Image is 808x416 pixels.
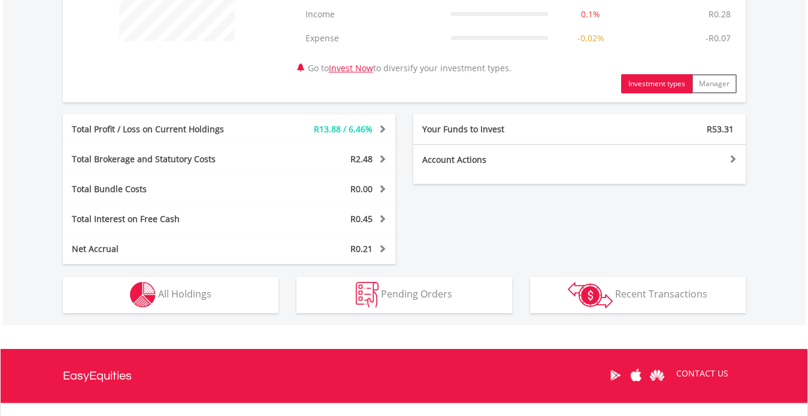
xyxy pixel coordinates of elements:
span: R53.31 [707,123,734,135]
td: Income [299,2,445,26]
td: Expense [299,26,445,50]
img: pending_instructions-wht.png [356,282,379,308]
button: Pending Orders [296,277,512,313]
td: R0.28 [703,2,737,26]
a: Apple [626,357,647,394]
span: R0.45 [350,213,373,224]
span: Recent Transactions [615,287,707,300]
span: Pending Orders [381,287,452,300]
div: Total Interest on Free Cash [63,213,257,225]
a: Google Play [605,357,626,394]
span: R0.00 [350,183,373,195]
div: Total Brokerage and Statutory Costs [63,153,257,165]
a: CONTACT US [668,357,737,390]
span: R2.48 [350,153,373,165]
span: All Holdings [158,287,211,300]
div: Net Accrual [63,243,257,255]
button: Manager [692,74,737,93]
span: R13.88 / 6.46% [314,123,373,135]
button: Recent Transactions [530,277,746,313]
img: holdings-wht.png [130,282,156,308]
td: -R0.07 [700,26,737,50]
a: Huawei [647,357,668,394]
button: Investment types [621,74,692,93]
span: R0.21 [350,243,373,254]
td: 0.1% [554,2,627,26]
div: Total Profit / Loss on Current Holdings [63,123,257,135]
div: Account Actions [413,154,580,166]
button: All Holdings [63,277,279,313]
a: Invest Now [329,62,373,74]
div: Your Funds to Invest [413,123,580,135]
div: Total Bundle Costs [63,183,257,195]
img: transactions-zar-wht.png [568,282,613,308]
td: -0.02% [554,26,627,50]
a: EasyEquities [63,349,132,403]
